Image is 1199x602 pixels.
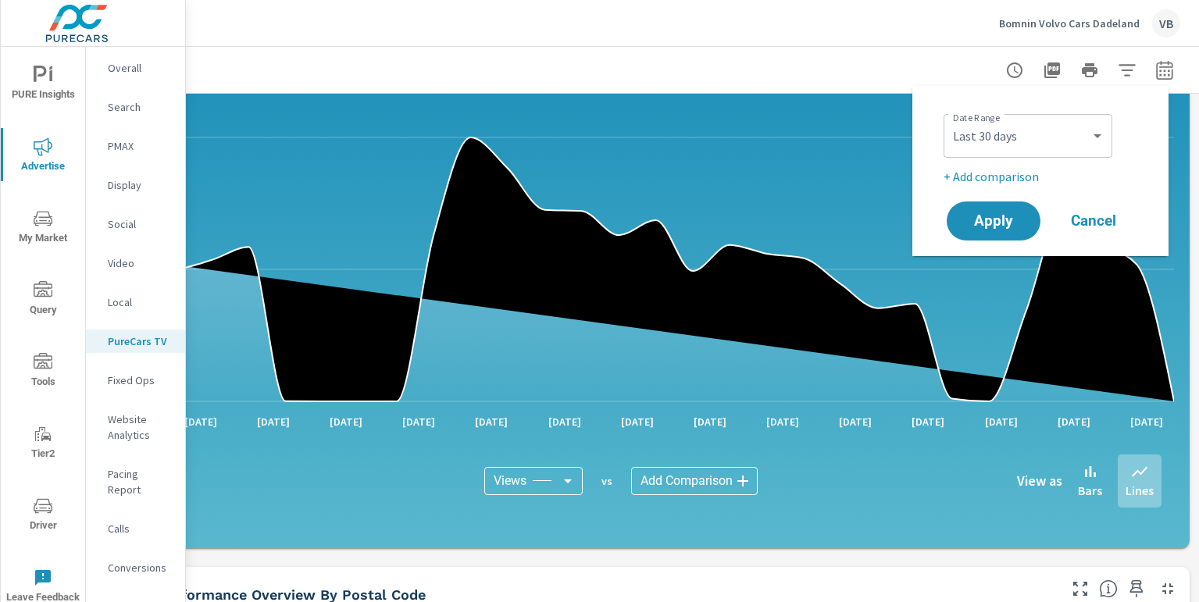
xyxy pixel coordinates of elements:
[5,497,80,535] span: Driver
[86,462,185,501] div: Pacing Report
[947,201,1040,240] button: Apply
[108,60,173,76] p: Overall
[610,414,665,429] p: [DATE]
[901,414,955,429] p: [DATE]
[683,414,737,429] p: [DATE]
[1074,55,1105,86] button: Print Report
[246,414,301,429] p: [DATE]
[1149,55,1180,86] button: Select Date Range
[5,137,80,176] span: Advertise
[974,414,1029,429] p: [DATE]
[1047,201,1140,240] button: Cancel
[86,173,185,197] div: Display
[108,466,173,497] p: Pacing Report
[108,372,173,388] p: Fixed Ops
[108,521,173,536] p: Calls
[1062,214,1125,228] span: Cancel
[108,216,173,232] p: Social
[1119,414,1174,429] p: [DATE]
[641,473,733,489] span: Add Comparison
[108,411,173,443] p: Website Analytics
[944,167,1144,186] p: + Add comparison
[108,138,173,154] p: PMAX
[1152,9,1180,37] div: VB
[86,517,185,540] div: Calls
[86,95,185,119] div: Search
[86,408,185,447] div: Website Analytics
[108,294,173,310] p: Local
[962,214,1025,228] span: Apply
[1017,473,1062,489] h6: View as
[5,209,80,248] span: My Market
[1047,414,1101,429] p: [DATE]
[1068,576,1093,601] button: Make Fullscreen
[484,467,583,495] div: Views
[173,414,228,429] p: [DATE]
[108,255,173,271] p: Video
[108,560,173,575] p: Conversions
[86,329,185,353] div: PureCars TV
[464,414,519,429] p: [DATE]
[391,414,446,429] p: [DATE]
[86,56,185,80] div: Overall
[828,414,883,429] p: [DATE]
[86,134,185,158] div: PMAX
[631,467,758,495] div: Add Comparison
[583,474,631,488] p: vs
[1112,55,1143,86] button: Apply Filters
[86,212,185,236] div: Social
[86,556,185,579] div: Conversions
[755,414,810,429] p: [DATE]
[108,333,173,349] p: PureCars TV
[5,66,80,104] span: PURE Insights
[1126,481,1154,500] p: Lines
[108,177,173,193] p: Display
[1099,579,1118,598] span: Understand PureCars TV performance data by postal code. Individual postal codes can be selected a...
[494,473,526,489] span: Views
[1037,55,1068,86] button: "Export Report to PDF"
[108,99,173,115] p: Search
[5,425,80,463] span: Tier2
[86,369,185,392] div: Fixed Ops
[1155,576,1180,601] button: Minimize Widget
[537,414,592,429] p: [DATE]
[999,16,1140,30] p: Bomnin Volvo Cars Dadeland
[5,353,80,391] span: Tools
[5,281,80,319] span: Query
[1124,576,1149,601] span: Save this to your personalized report
[86,290,185,314] div: Local
[1078,481,1102,500] p: Bars
[86,251,185,275] div: Video
[319,414,373,429] p: [DATE]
